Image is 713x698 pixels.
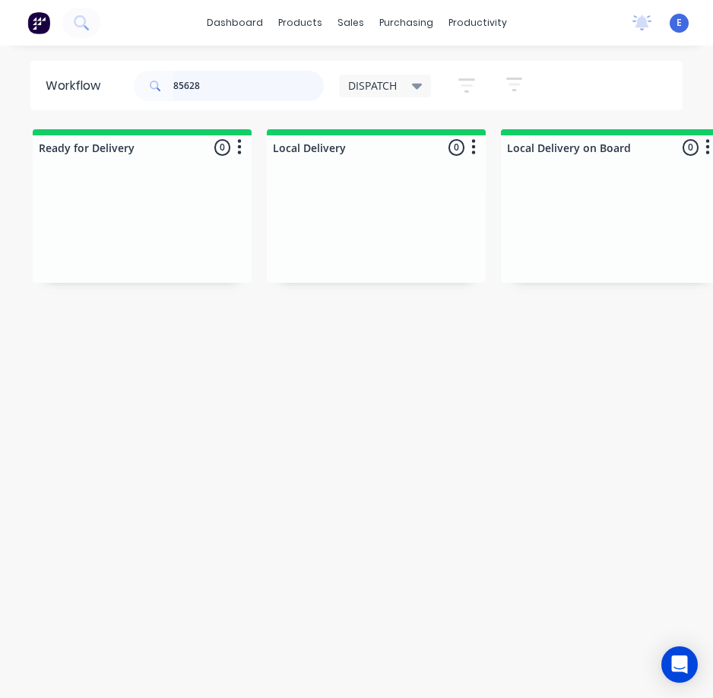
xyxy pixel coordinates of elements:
div: purchasing [372,11,441,34]
div: productivity [441,11,515,34]
div: Workflow [46,77,108,95]
div: Open Intercom Messenger [661,646,698,683]
div: sales [330,11,372,34]
div: products [271,11,330,34]
a: dashboard [199,11,271,34]
span: E [677,16,682,30]
input: Search for orders... [173,71,324,101]
span: DISPATCH [348,78,397,94]
img: Factory [27,11,50,34]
